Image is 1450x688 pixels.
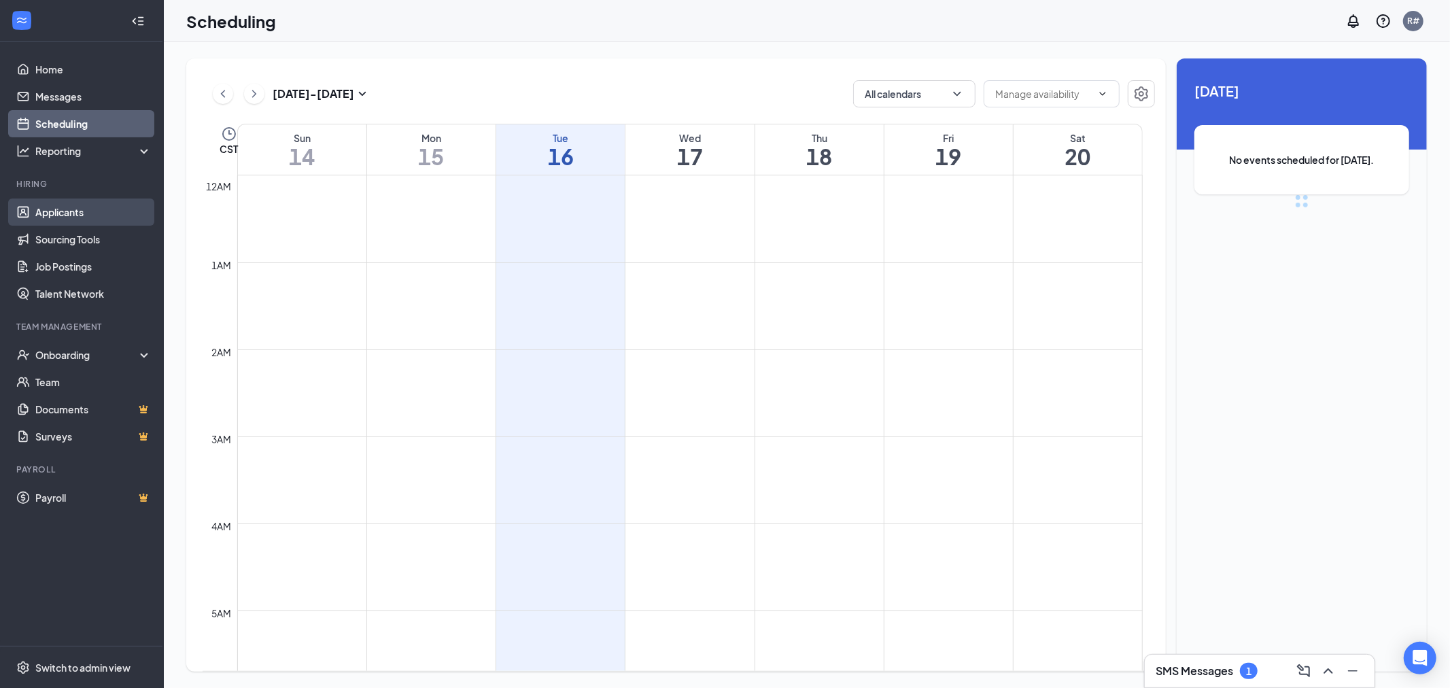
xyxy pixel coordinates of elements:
span: No events scheduled for [DATE]. [1222,152,1382,167]
div: Wed [625,131,754,145]
svg: ChevronUp [1320,663,1336,679]
svg: ChevronRight [247,86,261,102]
div: Mon [367,131,496,145]
svg: QuestionInfo [1375,13,1392,29]
a: September 14, 2025 [238,124,366,175]
div: Reporting [35,144,152,158]
div: Tue [496,131,625,145]
span: CST [220,142,238,156]
a: Talent Network [35,280,152,307]
div: Hiring [16,178,149,190]
svg: ChevronLeft [216,86,230,102]
a: PayrollCrown [35,484,152,511]
svg: Collapse [131,14,145,28]
div: Sun [238,131,366,145]
div: 5am [209,606,235,621]
svg: ComposeMessage [1296,663,1312,679]
button: Minimize [1342,660,1364,682]
h1: Scheduling [186,10,276,33]
h1: 17 [625,145,754,168]
div: 1am [209,258,235,273]
a: Home [35,56,152,83]
h1: 14 [238,145,366,168]
svg: Minimize [1345,663,1361,679]
svg: Clock [221,126,237,142]
svg: Settings [1133,86,1150,102]
a: SurveysCrown [35,423,152,450]
a: Sourcing Tools [35,226,152,253]
div: Open Intercom Messenger [1404,642,1436,674]
a: September 15, 2025 [367,124,496,175]
button: ComposeMessage [1293,660,1315,682]
span: [DATE] [1194,80,1409,101]
div: 1 [1246,666,1252,677]
a: September 18, 2025 [755,124,884,175]
div: Team Management [16,321,149,332]
a: September 17, 2025 [625,124,754,175]
a: September 19, 2025 [884,124,1013,175]
svg: ChevronDown [950,87,964,101]
button: ChevronLeft [213,84,233,104]
svg: Analysis [16,144,30,158]
div: 12am [204,179,235,194]
h1: 15 [367,145,496,168]
a: Team [35,368,152,396]
svg: SmallChevronDown [354,86,370,102]
a: Job Postings [35,253,152,280]
div: Switch to admin view [35,661,131,674]
a: September 16, 2025 [496,124,625,175]
a: Applicants [35,199,152,226]
div: Onboarding [35,348,140,362]
svg: WorkstreamLogo [15,14,29,27]
h1: 18 [755,145,884,168]
div: R# [1407,15,1419,27]
a: DocumentsCrown [35,396,152,423]
div: Thu [755,131,884,145]
div: Payroll [16,464,149,475]
button: Settings [1128,80,1155,107]
div: 4am [209,519,235,534]
button: ChevronRight [244,84,264,104]
div: Sat [1014,131,1142,145]
a: Scheduling [35,110,152,137]
div: Fri [884,131,1013,145]
a: September 20, 2025 [1014,124,1142,175]
svg: ChevronDown [1097,88,1108,99]
div: 2am [209,345,235,360]
svg: Settings [16,661,30,674]
svg: Notifications [1345,13,1362,29]
svg: UserCheck [16,348,30,362]
a: Messages [35,83,152,110]
h1: 20 [1014,145,1142,168]
input: Manage availability [995,86,1092,101]
h3: [DATE] - [DATE] [273,86,354,101]
button: All calendarsChevronDown [853,80,976,107]
div: 3am [209,432,235,447]
button: ChevronUp [1317,660,1339,682]
h3: SMS Messages [1156,664,1233,678]
h1: 19 [884,145,1013,168]
h1: 16 [496,145,625,168]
